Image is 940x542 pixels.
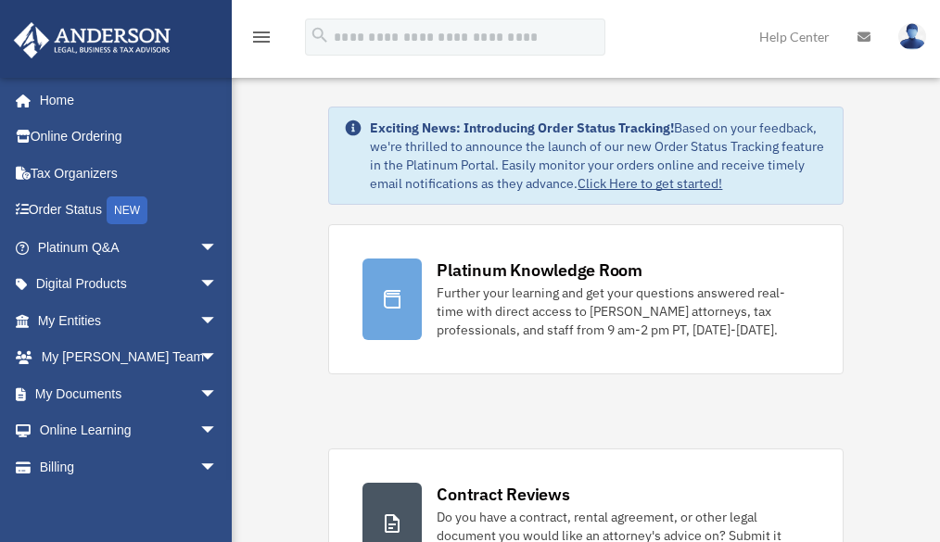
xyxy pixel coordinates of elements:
a: Tax Organizers [13,155,246,192]
a: Online Learningarrow_drop_down [13,412,246,449]
a: My [PERSON_NAME] Teamarrow_drop_down [13,339,246,376]
span: arrow_drop_down [199,375,236,413]
div: Contract Reviews [437,483,569,506]
div: Further your learning and get your questions answered real-time with direct access to [PERSON_NAM... [437,284,808,339]
a: Digital Productsarrow_drop_down [13,266,246,303]
a: My Entitiesarrow_drop_down [13,302,246,339]
div: Platinum Knowledge Room [437,258,642,282]
a: Order StatusNEW [13,192,246,230]
span: arrow_drop_down [199,229,236,267]
div: Based on your feedback, we're thrilled to announce the launch of our new Order Status Tracking fe... [370,119,827,193]
span: arrow_drop_down [199,339,236,377]
a: menu [250,32,273,48]
span: arrow_drop_down [199,448,236,486]
i: search [310,25,330,45]
a: Home [13,82,236,119]
a: Click Here to get started! [578,175,722,192]
strong: Exciting News: Introducing Order Status Tracking! [370,120,674,136]
i: menu [250,26,273,48]
a: Platinum Knowledge Room Further your learning and get your questions answered real-time with dire... [328,224,843,374]
span: arrow_drop_down [199,266,236,304]
img: User Pic [898,23,926,50]
div: NEW [107,196,147,224]
a: Online Ordering [13,119,246,156]
a: Billingarrow_drop_down [13,448,246,485]
a: Platinum Q&Aarrow_drop_down [13,229,246,266]
a: My Documentsarrow_drop_down [13,375,246,412]
img: Anderson Advisors Platinum Portal [8,22,176,58]
span: arrow_drop_down [199,412,236,450]
span: arrow_drop_down [199,302,236,340]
